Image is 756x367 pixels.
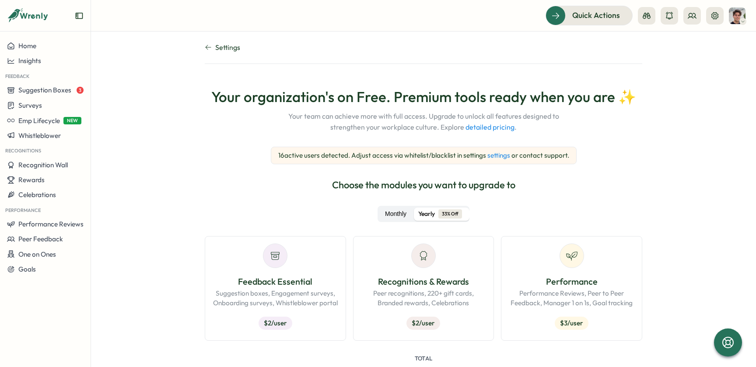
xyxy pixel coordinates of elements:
[379,208,412,221] label: Monthly
[276,111,570,133] span: Your team can achieve more with full access. Upgrade to unlock all features designed to strengthe...
[18,176,45,184] span: Rewards
[18,250,56,258] span: One on Ones
[415,355,433,363] p: Total
[438,209,462,219] span: 33% Off
[18,265,36,273] span: Goals
[487,151,510,159] a: settings
[205,236,346,341] button: Feedback EssentialSuggestion boxes, Engagement surveys, Onboarding surveys, Whistleblower portal$...
[212,289,339,308] p: Suggestion boxes, Engagement surveys, Onboarding surveys, Whistleblower portal
[18,56,41,65] span: Insights
[259,317,292,330] div: $ 2 /user
[353,236,494,341] button: Recognitions & RewardsPeer recognitions, 220+ gift cards, Branded rewards, Celebrations$2/user
[63,117,81,124] span: NEW
[212,275,339,289] p: Feedback Essential
[729,7,745,24] img: Emmanuel
[360,289,487,308] p: Peer recognitions, 220+ gift cards, Branded rewards, Celebrations
[75,11,84,20] button: Expand sidebar
[18,42,36,50] span: Home
[278,151,569,160] p: 16 active users detected. Adjust access via whitelist/blacklist in settings or contact support.
[77,87,84,94] span: 3
[546,6,633,25] button: Quick Actions
[205,178,642,192] p: Choose the modules you want to upgrade to
[205,42,642,53] a: Settings
[215,42,240,53] span: Settings
[508,275,635,289] p: Performance
[501,236,642,341] button: PerformancePerformance Reviews, Peer to Peer Feedback, Manager 1 on 1s, Goal tracking$3/user
[211,88,636,106] span: Your organization's on Free. Premium tools ready when you are ✨
[18,86,71,94] span: Suggestion Boxes
[18,191,56,199] span: Celebrations
[18,101,42,109] span: Surveys
[18,220,84,228] span: Performance Reviews
[18,131,61,140] span: Whistleblower
[360,275,487,289] p: Recognitions & Rewards
[465,123,514,131] a: detailed pricing
[418,209,435,219] span: Yearly
[18,116,60,125] span: Emp Lifecycle
[406,317,440,330] div: $ 2 /user
[18,161,68,169] span: Recognition Wall
[508,289,635,308] p: Performance Reviews, Peer to Peer Feedback, Manager 1 on 1s, Goal tracking
[555,317,588,330] div: $ 3 /user
[18,235,63,243] span: Peer Feedback
[572,10,620,21] span: Quick Actions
